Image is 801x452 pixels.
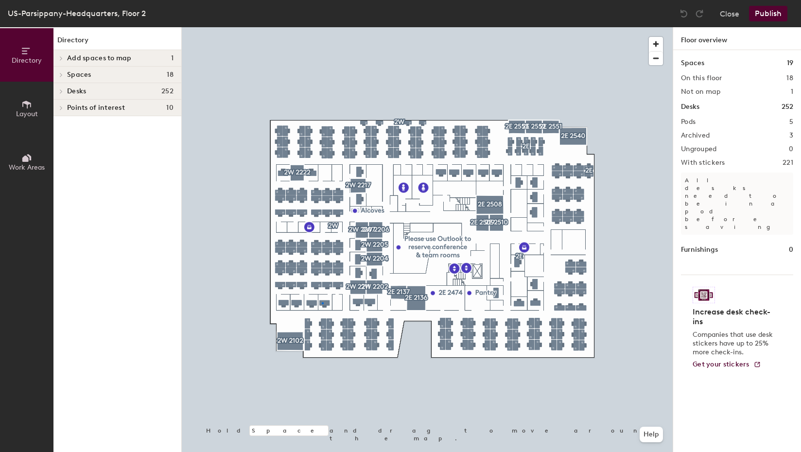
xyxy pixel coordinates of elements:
span: 18 [167,71,174,79]
p: All desks need to be in a pod before saving [681,173,793,235]
span: 1 [171,54,174,62]
span: Work Areas [9,163,45,172]
h2: Not on map [681,88,720,96]
h4: Increase desk check-ins [693,307,776,327]
img: Redo [695,9,704,18]
span: Layout [16,110,38,118]
button: Close [720,6,739,21]
h1: Furnishings [681,244,718,255]
button: Publish [749,6,787,21]
h2: On this floor [681,74,722,82]
h2: 5 [789,118,793,126]
span: 10 [166,104,174,112]
a: Get your stickers [693,361,761,369]
span: 252 [161,87,174,95]
h2: 1 [791,88,793,96]
h1: Desks [681,102,699,112]
h1: Spaces [681,58,704,69]
span: Points of interest [67,104,125,112]
span: Get your stickers [693,360,749,368]
p: Companies that use desk stickers have up to 25% more check-ins. [693,330,776,357]
h1: 252 [782,102,793,112]
h2: Ungrouped [681,145,717,153]
img: Sticker logo [693,287,715,303]
h1: 19 [787,58,793,69]
h2: 0 [789,145,793,153]
span: Directory [12,56,42,65]
h2: 3 [789,132,793,139]
h2: With stickers [681,159,725,167]
h2: 221 [783,159,793,167]
h1: 0 [789,244,793,255]
button: Help [640,427,663,442]
h1: Directory [53,35,181,50]
h2: Archived [681,132,710,139]
span: Spaces [67,71,91,79]
span: Desks [67,87,86,95]
h1: Floor overview [673,27,801,50]
h2: Pods [681,118,696,126]
div: US-Parsippany-Headquarters, Floor 2 [8,7,146,19]
h2: 18 [786,74,793,82]
img: Undo [679,9,689,18]
span: Add spaces to map [67,54,132,62]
